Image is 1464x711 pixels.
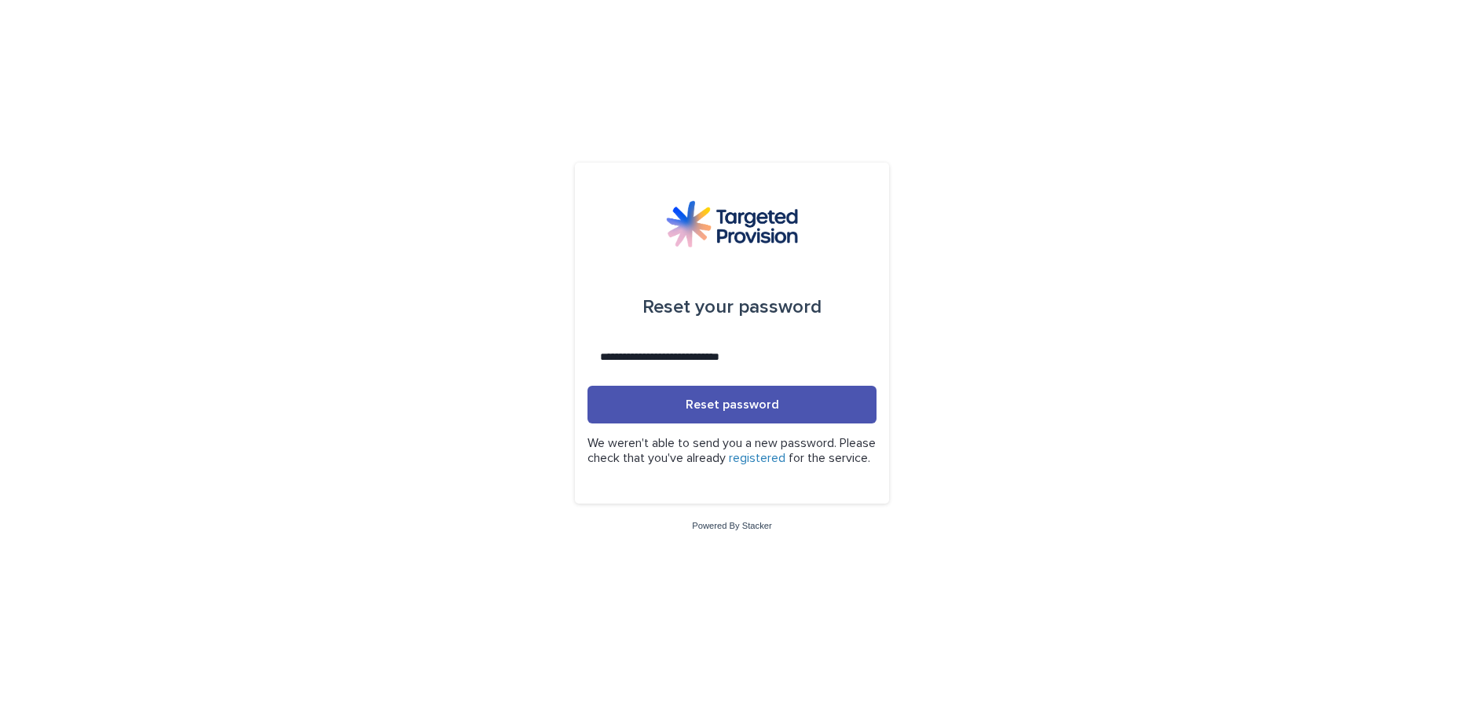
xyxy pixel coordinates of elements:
[686,398,779,411] span: Reset password
[666,200,798,247] img: M5nRWzHhSzIhMunXDL62
[692,521,771,530] a: Powered By Stacker
[642,285,822,329] div: Reset your password
[587,436,877,466] p: We weren't able to send you a new password. Please check that you've already for the service.
[587,386,877,423] button: Reset password
[729,452,785,464] a: registered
